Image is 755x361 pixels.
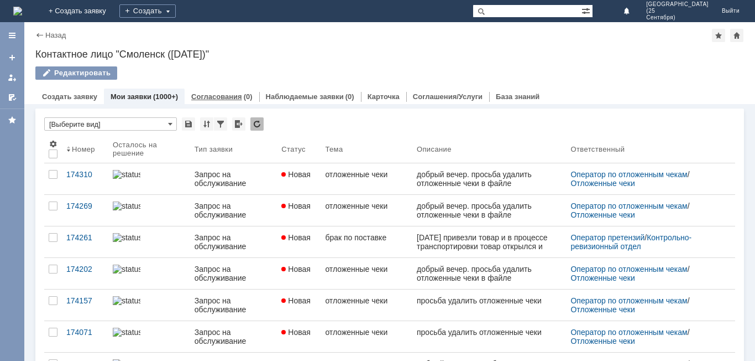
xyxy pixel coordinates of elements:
[113,170,140,179] img: statusbar-100 (1).png
[417,145,452,153] div: Описание
[325,328,408,337] div: отложенные чеки
[113,296,140,305] img: statusbar-100 (1).png
[66,265,104,274] div: 174202
[277,290,321,321] a: Новая
[190,135,277,163] th: Тип заявки
[190,258,277,289] a: Запрос на обслуживание
[195,202,273,219] div: Запрос на обслуживание
[413,92,483,101] a: Соглашения/Услуги
[49,140,57,148] span: Настройки
[325,233,408,242] div: брак по поставке
[153,92,178,101] div: (1000+)
[321,226,412,257] a: брак по поставке
[570,265,722,282] div: /
[570,145,625,153] div: Ответственный
[570,233,722,251] div: /
[281,296,311,305] span: Новая
[195,296,273,314] div: Запрос на обслуживание
[108,135,190,163] th: Осталось на решение
[570,337,635,345] a: Отложенные чеки
[281,170,311,179] span: Новая
[108,226,190,257] a: statusbar-100 (1).png
[646,1,709,8] span: [GEOGRAPHIC_DATA]
[66,296,104,305] div: 174157
[570,210,635,219] a: Отложенные чеки
[646,8,709,14] span: (25
[277,258,321,289] a: Новая
[570,170,722,188] div: /
[3,49,21,66] a: Создать заявку
[108,195,190,226] a: statusbar-100 (1).png
[66,202,104,210] div: 174269
[321,135,412,163] th: Тема
[45,31,66,39] a: Назад
[712,29,725,42] div: Добавить в избранное
[250,117,264,131] div: Обновлять список
[570,296,722,314] div: /
[570,233,691,251] a: Контрольно-ревизионный отдел
[190,321,277,352] a: Запрос на обслуживание
[113,328,140,337] img: statusbar-100 (1).png
[581,5,593,16] span: Расширенный поиск
[570,179,635,188] a: Отложенные чеки
[62,163,108,194] a: 174310
[113,141,177,157] div: Осталось на решение
[281,328,311,337] span: Новая
[108,258,190,289] a: statusbar-100 (1).png
[570,265,687,274] a: Оператор по отложенным чекам
[200,117,213,131] div: Сортировка...
[321,195,412,226] a: отложенные чеки
[66,233,104,242] div: 174261
[3,89,21,106] a: Мои согласования
[277,195,321,226] a: Новая
[3,69,21,86] a: Мои заявки
[72,145,95,153] div: Номер
[277,321,321,352] a: Новая
[646,14,709,21] span: Сентября)
[13,7,22,16] img: logo
[108,290,190,321] a: statusbar-100 (1).png
[108,321,190,352] a: statusbar-100 (1).png
[190,290,277,321] a: Запрос на обслуживание
[195,265,273,282] div: Запрос на обслуживание
[62,258,108,289] a: 174202
[195,233,273,251] div: Запрос на обслуживание
[266,92,344,101] a: Наблюдаемые заявки
[214,117,227,131] div: Фильтрация...
[368,92,400,101] a: Карточка
[111,92,151,101] a: Мои заявки
[62,135,108,163] th: Номер
[244,92,253,101] div: (0)
[108,163,190,194] a: statusbar-100 (1).png
[277,135,321,163] th: Статус
[281,233,311,242] span: Новая
[190,226,277,257] a: Запрос на обслуживание
[570,233,644,242] a: Оператор претензий
[113,202,140,210] img: statusbar-100 (1).png
[321,321,412,352] a: отложенные чеки
[570,274,635,282] a: Отложенные чеки
[113,265,140,274] img: statusbar-100 (1).png
[321,163,412,194] a: отложенные чеки
[62,195,108,226] a: 174269
[119,4,176,18] div: Создать
[570,202,722,219] div: /
[232,117,245,131] div: Экспорт списка
[191,92,242,101] a: Согласования
[325,145,343,153] div: Тема
[13,7,22,16] a: Перейти на домашнюю страницу
[281,265,311,274] span: Новая
[730,29,743,42] div: Сделать домашней страницей
[66,328,104,337] div: 174071
[570,305,635,314] a: Отложенные чеки
[190,163,277,194] a: Запрос на обслуживание
[113,233,140,242] img: statusbar-100 (1).png
[570,170,687,179] a: Оператор по отложенным чекам
[62,226,108,257] a: 174261
[570,328,722,345] div: /
[182,117,195,131] div: Сохранить вид
[281,202,311,210] span: Новая
[570,328,687,337] a: Оператор по отложенным чекам
[277,163,321,194] a: Новая
[195,170,273,188] div: Запрос на обслуживание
